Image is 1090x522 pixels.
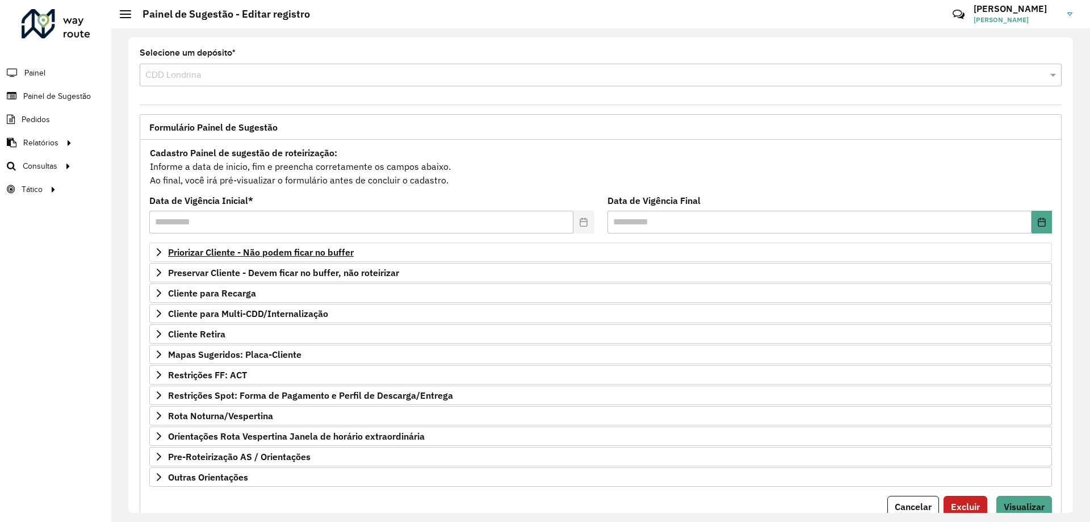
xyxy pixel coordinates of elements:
[944,496,987,517] button: Excluir
[131,8,310,20] h2: Painel de Sugestão - Editar registro
[951,501,980,512] span: Excluir
[22,114,50,126] span: Pedidos
[168,289,256,298] span: Cliente para Recarga
[140,46,236,60] label: Selecione um depósito
[168,329,225,339] span: Cliente Retira
[168,268,399,277] span: Preservar Cliente - Devem ficar no buffer, não roteirizar
[1032,211,1052,233] button: Choose Date
[895,501,932,512] span: Cancelar
[149,345,1052,364] a: Mapas Sugeridos: Placa-Cliente
[22,183,43,195] span: Tático
[946,2,971,27] a: Contato Rápido
[168,370,247,379] span: Restrições FF: ACT
[168,350,301,359] span: Mapas Sugeridos: Placa-Cliente
[149,447,1052,466] a: Pre-Roteirização AS / Orientações
[607,194,701,207] label: Data de Vigência Final
[168,411,273,420] span: Rota Noturna/Vespertina
[149,145,1052,187] div: Informe a data de inicio, fim e preencha corretamente os campos abaixo. Ao final, você irá pré-vi...
[150,147,337,158] strong: Cadastro Painel de sugestão de roteirização:
[149,123,278,132] span: Formulário Painel de Sugestão
[974,15,1059,25] span: [PERSON_NAME]
[23,137,58,149] span: Relatórios
[149,263,1052,282] a: Preservar Cliente - Devem ficar no buffer, não roteirizar
[149,324,1052,344] a: Cliente Retira
[168,473,248,482] span: Outras Orientações
[1004,501,1045,512] span: Visualizar
[149,304,1052,323] a: Cliente para Multi-CDD/Internalização
[149,283,1052,303] a: Cliente para Recarga
[149,467,1052,487] a: Outras Orientações
[149,365,1052,385] a: Restrições FF: ACT
[149,194,253,207] label: Data de Vigência Inicial
[149,406,1052,425] a: Rota Noturna/Vespertina
[23,160,57,172] span: Consultas
[996,496,1052,517] button: Visualizar
[149,243,1052,262] a: Priorizar Cliente - Não podem ficar no buffer
[168,452,311,461] span: Pre-Roteirização AS / Orientações
[168,248,354,257] span: Priorizar Cliente - Não podem ficar no buffer
[168,432,425,441] span: Orientações Rota Vespertina Janela de horário extraordinária
[149,386,1052,405] a: Restrições Spot: Forma de Pagamento e Perfil de Descarga/Entrega
[168,309,328,318] span: Cliente para Multi-CDD/Internalização
[23,90,91,102] span: Painel de Sugestão
[149,427,1052,446] a: Orientações Rota Vespertina Janela de horário extraordinária
[168,391,453,400] span: Restrições Spot: Forma de Pagamento e Perfil de Descarga/Entrega
[974,3,1059,14] h3: [PERSON_NAME]
[24,67,45,79] span: Painel
[887,496,939,517] button: Cancelar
